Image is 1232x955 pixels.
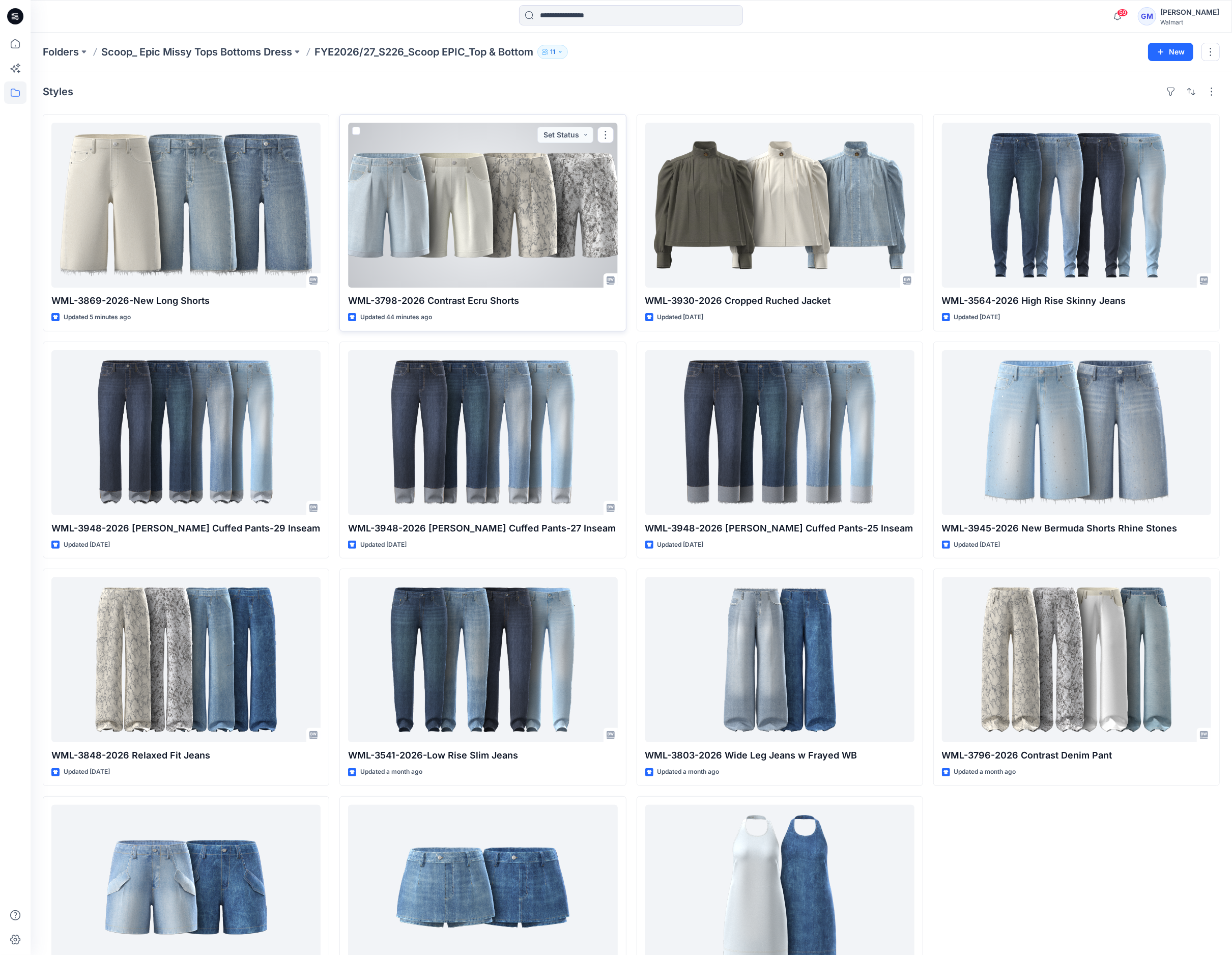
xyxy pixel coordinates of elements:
[348,521,617,536] p: WML-3948-2026 [PERSON_NAME] Cuffed Pants-27 Inseam
[645,350,914,515] a: WML-3948-2026 Benton Cuffed Pants-25 Inseam
[954,540,1000,550] p: Updated [DATE]
[51,748,321,763] p: WML-3848-2026 Relaxed Fit Jeans
[942,123,1211,288] a: WML-3564-2026 High Rise Skinny Jeans
[51,123,321,288] a: WML-3869-2026-New Long Shorts
[43,86,73,98] h4: Styles
[645,521,914,536] p: WML-3948-2026 [PERSON_NAME] Cuffed Pants-25 Inseam
[550,46,555,58] p: 11
[942,521,1211,536] p: WML-3945-2026 New Bermuda Shorts Rhine Stones
[657,312,704,323] p: Updated [DATE]
[954,312,1000,323] p: Updated [DATE]
[645,123,914,288] a: WML-3930-2026 Cropped Ruched Jacket
[51,294,321,308] p: WML-3869-2026-New Long Shorts
[657,767,720,777] p: Updated a month ago
[348,123,617,288] a: WML-3798-2026 Contrast Ecru Shorts
[537,45,568,59] button: 11
[51,577,321,742] a: WML-3848-2026 Relaxed Fit Jeans
[360,540,407,550] p: Updated [DATE]
[954,767,1016,777] p: Updated a month ago
[348,748,617,763] p: WML-3541-2026-Low Rise Slim Jeans
[348,350,617,515] a: WML-3948-2026 Benton Cuffed Pants-27 Inseam
[645,748,914,763] p: WML-3803-2026 Wide Leg Jeans w Frayed WB
[1148,43,1193,61] button: New
[942,577,1211,742] a: WML-3796-2026 Contrast Denim Pant
[64,540,110,550] p: Updated [DATE]
[64,312,131,323] p: Updated 5 minutes ago
[51,521,321,536] p: WML-3948-2026 [PERSON_NAME] Cuffed Pants-29 Inseam
[1160,18,1219,26] div: Walmart
[645,577,914,742] a: WML-3803-2026 Wide Leg Jeans w Frayed WB
[657,540,704,550] p: Updated [DATE]
[942,350,1211,515] a: WML-3945-2026 New Bermuda Shorts Rhine Stones
[43,45,79,59] a: Folders
[1138,7,1156,25] div: GM
[942,748,1211,763] p: WML-3796-2026 Contrast Denim Pant
[101,45,292,59] a: Scoop_ Epic Missy Tops Bottoms Dress
[1117,9,1128,17] span: 59
[64,767,110,777] p: Updated [DATE]
[314,45,533,59] p: FYE2026/27_S226_Scoop EPIC_Top & Bottom
[348,294,617,308] p: WML-3798-2026 Contrast Ecru Shorts
[645,294,914,308] p: WML-3930-2026 Cropped Ruched Jacket
[360,767,422,777] p: Updated a month ago
[51,350,321,515] a: WML-3948-2026 Benton Cuffed Pants-29 Inseam
[1160,6,1219,18] div: [PERSON_NAME]
[360,312,432,323] p: Updated 44 minutes ago
[942,294,1211,308] p: WML-3564-2026 High Rise Skinny Jeans
[348,577,617,742] a: WML-3541-2026-Low Rise Slim Jeans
